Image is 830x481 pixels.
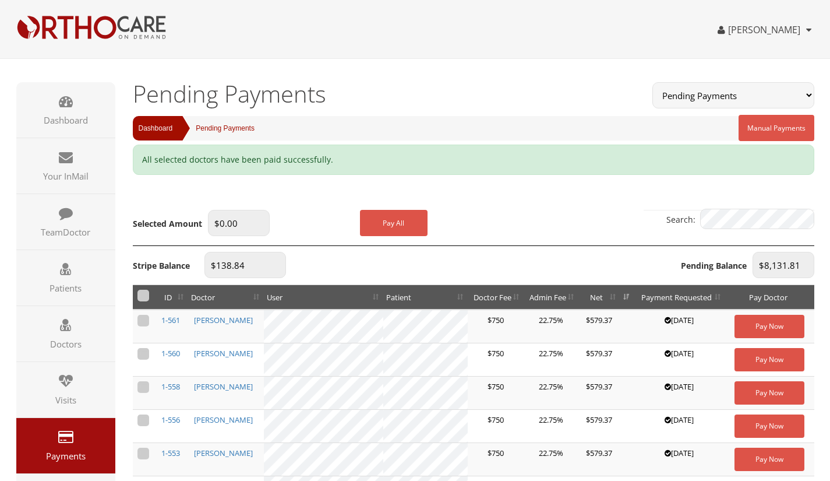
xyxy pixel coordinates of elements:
span: Payments [22,450,110,462]
button: Pay Now [734,315,804,338]
th: ID: activate to sort column ascending [154,285,189,310]
td: [DATE] [634,410,726,443]
a: [PERSON_NAME] [194,348,253,359]
td: 22.75% [524,310,578,343]
a: [PERSON_NAME] [194,381,253,392]
td: 22.75% [524,377,578,410]
th: Net: activate to sort column ascending [578,285,620,310]
a: Dashboard [133,116,173,141]
button: Pay Now [734,348,804,371]
td: [DATE] [634,377,726,410]
a: [PERSON_NAME] [194,315,253,325]
td: $750 [468,443,524,476]
a: [PERSON_NAME] [194,415,253,425]
a: Dashboard [16,82,115,138]
button: Pay Now [734,415,804,438]
a: Manual Payments [739,115,814,141]
div: All selected doctors have been paid successfully. [133,145,814,175]
td: $579.37 [578,343,620,377]
a: Patients [16,250,115,306]
span: Patients [22,282,110,294]
span: Visits [22,394,110,406]
td: $579.37 [578,310,620,343]
th: Pay Doctor [725,285,814,310]
button: Pay All [360,210,428,236]
th: Doctor Fee: activate to sort column ascending [468,285,524,310]
li: Pending Payments [172,116,255,141]
a: Doctors [16,306,115,361]
span: Dashboard [22,114,110,126]
td: $750 [468,377,524,410]
td: 22.75% [524,443,578,476]
span: Your InMail [22,170,110,182]
button: Pay Now [734,381,804,405]
a: [PERSON_NAME] [718,23,800,36]
td: 22.75% [524,343,578,377]
a: [PERSON_NAME] [194,448,253,458]
th: Doctor: activate to sort column ascending [188,285,264,310]
th: User: activate to sort column ascending [264,285,383,310]
a: Your InMail [16,138,115,194]
td: [DATE] [634,310,726,343]
img: OrthoCareOnDemand Logo [16,15,167,40]
a: Visits [16,362,115,417]
th: Admin Fee: activate to sort column ascending [524,285,578,310]
h1: Pending Payments [133,82,635,106]
button: Pay Now [734,448,804,471]
th: Patient: activate to sort column ascending [383,285,468,310]
td: $750 [468,343,524,377]
span: TeamDoctor [22,226,110,238]
a: 1-558 [161,381,180,392]
a: 1-553 [161,448,180,458]
td: [DATE] [634,443,726,476]
td: $579.37 [578,377,620,410]
input: Search: [700,209,814,229]
td: 22.75% [524,410,578,443]
a: Payments [16,418,115,473]
td: $750 [468,310,524,343]
td: $579.37 [578,443,620,476]
a: TeamDoctor [16,194,115,250]
label: Search: [666,209,814,232]
td: [DATE] [634,343,726,377]
a: 1-560 [161,348,180,359]
a: 1-556 [161,415,180,425]
span: Doctors [22,338,110,350]
th: Payment Requested: activate to sort column ascending [634,285,726,310]
td: $750 [468,410,524,443]
label: Pending Balance [681,260,747,272]
td: $579.37 [578,410,620,443]
label: Stripe Balance [133,260,190,272]
a: 1-561 [161,315,180,325]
